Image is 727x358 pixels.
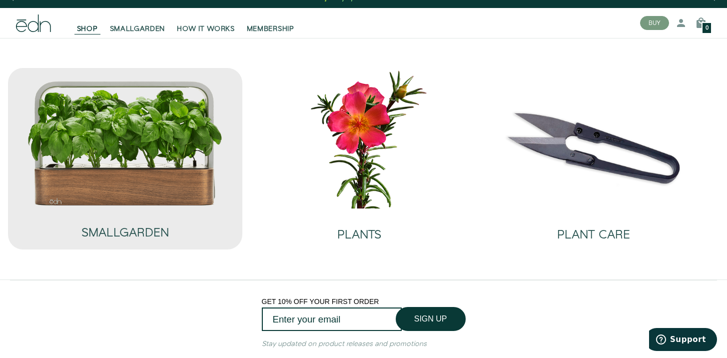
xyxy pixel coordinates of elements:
span: GET 10% OFF YOUR FIRST ORDER [262,297,379,305]
span: HOW IT WORKS [177,24,234,34]
h2: PLANTS [337,228,381,241]
a: SMALLGARDEN [27,206,223,247]
a: MEMBERSHIP [241,12,300,34]
h2: SMALLGARDEN [81,226,169,239]
a: PLANT CARE [485,208,703,249]
button: BUY [640,16,669,30]
button: SIGN UP [396,307,466,331]
span: SHOP [77,24,98,34]
span: MEMBERSHIP [247,24,294,34]
em: Stay updated on product releases and promotions [262,339,427,349]
iframe: Opens a widget where you can find more information [649,328,717,353]
span: 0 [706,25,709,31]
input: Enter your email [262,307,402,331]
h2: PLANT CARE [557,228,630,241]
a: SHOP [71,12,104,34]
a: SMALLGARDEN [104,12,171,34]
a: PLANTS [250,208,469,249]
a: HOW IT WORKS [171,12,240,34]
span: SMALLGARDEN [110,24,165,34]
